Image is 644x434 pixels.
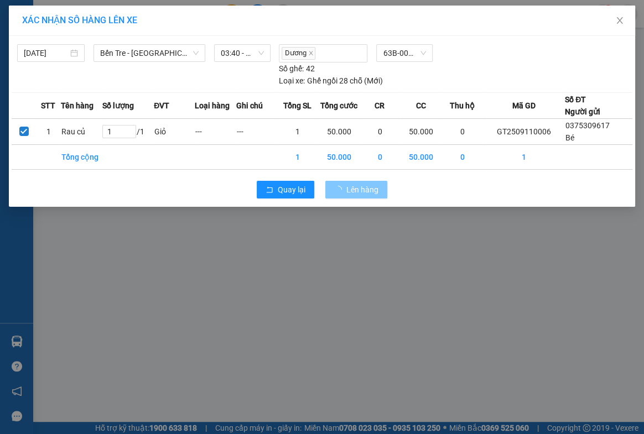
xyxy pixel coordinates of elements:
td: Tổng cộng [61,144,102,169]
td: Rau củ [61,118,102,144]
span: rollback [266,186,273,195]
td: 0 [360,118,401,144]
td: 50.000 [318,144,359,169]
span: Loại xe: [279,75,305,87]
button: Lên hàng [325,181,387,198]
span: close [308,50,314,56]
td: / 1 [102,118,154,144]
span: CC [416,100,425,112]
span: Bến Tre - Sài Gòn [100,45,198,61]
span: close [615,16,624,25]
td: 1 [277,118,318,144]
span: STT [41,100,55,112]
span: down [193,50,199,56]
td: GT2509110006 [482,118,565,144]
div: Ghế ngồi 28 chỗ (Mới) [279,75,382,87]
td: 0 [442,118,482,144]
span: Tổng cước [320,100,357,112]
span: ĐVT [154,100,169,112]
span: Dương [282,47,315,60]
div: 42 [279,62,314,75]
span: 63B-007.69 [383,45,425,61]
td: Giỏ [154,118,195,144]
td: 50.000 [401,118,442,144]
span: Quay lại [278,184,305,196]
span: Mã GD [512,100,535,112]
td: 1 [277,144,318,169]
span: Lên hàng [346,184,378,196]
td: 1 [37,118,61,144]
span: Số lượng [102,100,133,112]
input: 12/09/2025 [24,47,68,59]
td: 1 [482,144,565,169]
span: Tên hàng [61,100,94,112]
span: Bé [565,133,574,142]
span: 0375309617 [565,121,610,130]
td: 0 [442,144,482,169]
button: rollbackQuay lại [257,181,314,198]
span: CR [375,100,385,112]
span: XÁC NHẬN SỐ HÀNG LÊN XE [22,15,137,25]
span: loading [334,186,346,194]
span: Ghi chú [236,100,263,112]
td: --- [236,118,277,144]
td: --- [195,118,236,144]
span: Số ghế: [279,62,304,75]
button: Close [604,6,635,36]
span: Loại hàng [195,100,230,112]
span: Tổng SL [283,100,311,112]
div: Số ĐT Người gửi [565,93,600,118]
td: 50.000 [401,144,442,169]
td: 50.000 [318,118,359,144]
td: 0 [360,144,401,169]
span: 03:40 - 63B-007.69 [221,45,264,61]
span: Thu hộ [449,100,474,112]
